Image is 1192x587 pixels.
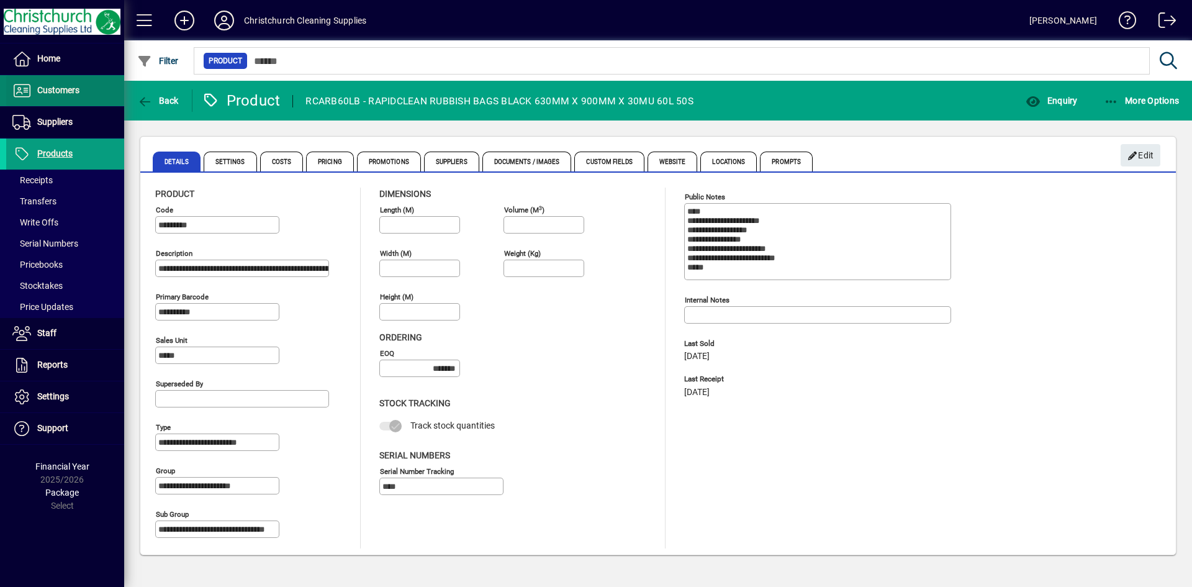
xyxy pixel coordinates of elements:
[12,260,63,270] span: Pricebooks
[156,293,209,301] mat-label: Primary barcode
[6,318,124,349] a: Staff
[482,152,572,171] span: Documents / Images
[6,212,124,233] a: Write Offs
[6,43,124,75] a: Home
[379,450,450,460] span: Serial Numbers
[156,380,203,388] mat-label: Superseded by
[1029,11,1097,30] div: [PERSON_NAME]
[539,204,542,211] sup: 3
[37,148,73,158] span: Products
[134,50,182,72] button: Filter
[37,391,69,401] span: Settings
[37,117,73,127] span: Suppliers
[379,398,451,408] span: Stock Tracking
[379,332,422,342] span: Ordering
[380,349,394,358] mat-label: EOQ
[156,206,173,214] mat-label: Code
[574,152,644,171] span: Custom Fields
[760,152,813,171] span: Prompts
[685,296,729,304] mat-label: Internal Notes
[1149,2,1176,43] a: Logout
[209,55,242,67] span: Product
[37,360,68,370] span: Reports
[6,381,124,412] a: Settings
[137,56,179,66] span: Filter
[684,388,710,398] span: [DATE]
[156,423,171,432] mat-label: Type
[156,249,192,258] mat-label: Description
[6,296,124,317] a: Price Updates
[1127,145,1154,166] span: Edit
[685,193,725,201] mat-label: Public Notes
[244,11,366,30] div: Christchurch Cleaning Supplies
[204,9,244,32] button: Profile
[155,189,194,199] span: Product
[1104,96,1180,106] span: More Options
[134,89,182,112] button: Back
[306,152,354,171] span: Pricing
[12,196,56,206] span: Transfers
[1121,144,1160,166] button: Edit
[305,91,693,111] div: RCARB60LB - RAPIDCLEAN RUBBISH BAGS BLACK 630MM X 900MM X 30MU 60L 50S
[37,85,79,95] span: Customers
[156,466,175,475] mat-label: Group
[684,375,870,383] span: Last Receipt
[684,340,870,348] span: Last Sold
[380,466,454,475] mat-label: Serial Number tracking
[1101,89,1183,112] button: More Options
[1023,89,1080,112] button: Enquiry
[6,75,124,106] a: Customers
[700,152,757,171] span: Locations
[6,107,124,138] a: Suppliers
[380,206,414,214] mat-label: Length (m)
[6,275,124,296] a: Stocktakes
[424,152,479,171] span: Suppliers
[35,462,89,471] span: Financial Year
[380,249,412,258] mat-label: Width (m)
[6,191,124,212] a: Transfers
[12,175,53,185] span: Receipts
[12,217,58,227] span: Write Offs
[12,239,78,248] span: Serial Numbers
[204,152,257,171] span: Settings
[6,350,124,381] a: Reports
[648,152,698,171] span: Website
[380,293,413,301] mat-label: Height (m)
[137,96,179,106] span: Back
[357,152,421,171] span: Promotions
[6,254,124,275] a: Pricebooks
[37,328,56,338] span: Staff
[153,152,201,171] span: Details
[260,152,304,171] span: Costs
[504,206,544,214] mat-label: Volume (m )
[165,9,204,32] button: Add
[410,421,495,430] span: Track stock quantities
[124,89,192,112] app-page-header-button: Back
[1109,2,1137,43] a: Knowledge Base
[202,91,281,111] div: Product
[1026,96,1077,106] span: Enquiry
[12,281,63,291] span: Stocktakes
[12,302,73,312] span: Price Updates
[379,189,431,199] span: Dimensions
[156,510,189,519] mat-label: Sub group
[45,488,79,498] span: Package
[37,53,60,63] span: Home
[6,233,124,254] a: Serial Numbers
[156,336,187,345] mat-label: Sales unit
[504,249,541,258] mat-label: Weight (Kg)
[684,352,710,362] span: [DATE]
[37,423,68,433] span: Support
[6,413,124,444] a: Support
[6,170,124,191] a: Receipts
